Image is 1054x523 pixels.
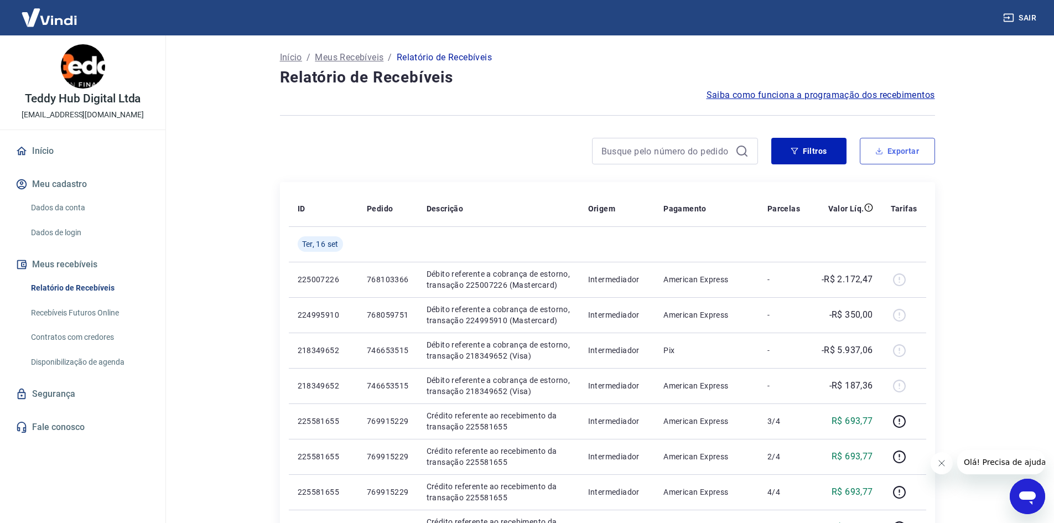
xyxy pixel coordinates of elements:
[588,486,646,498] p: Intermediador
[367,309,409,320] p: 768059751
[22,109,144,121] p: [EMAIL_ADDRESS][DOMAIN_NAME]
[27,326,152,349] a: Contratos com credores
[829,379,873,392] p: -R$ 187,36
[397,51,492,64] p: Relatório de Recebíveis
[427,268,570,291] p: Débito referente a cobrança de estorno, transação 225007226 (Mastercard)
[860,138,935,164] button: Exportar
[588,451,646,462] p: Intermediador
[367,274,409,285] p: 768103366
[767,345,800,356] p: -
[427,375,570,397] p: Débito referente a cobrança de estorno, transação 218349652 (Visa)
[767,486,800,498] p: 4/4
[891,203,917,214] p: Tarifas
[367,486,409,498] p: 769915229
[298,451,349,462] p: 225581655
[771,138,847,164] button: Filtros
[367,416,409,427] p: 769915229
[427,410,570,432] p: Crédito referente ao recebimento da transação 225581655
[367,203,393,214] p: Pedido
[367,451,409,462] p: 769915229
[298,274,349,285] p: 225007226
[7,8,93,17] span: Olá! Precisa de ajuda?
[307,51,310,64] p: /
[767,380,800,391] p: -
[767,416,800,427] p: 3/4
[298,309,349,320] p: 224995910
[767,451,800,462] p: 2/4
[663,486,750,498] p: American Express
[601,143,731,159] input: Busque pelo número do pedido
[957,450,1045,474] iframe: Mensagem da empresa
[298,203,305,214] p: ID
[13,252,152,277] button: Meus recebíveis
[13,415,152,439] a: Fale conosco
[828,203,864,214] p: Valor Líq.
[663,274,750,285] p: American Express
[13,139,152,163] a: Início
[427,446,570,468] p: Crédito referente ao recebimento da transação 225581655
[388,51,392,64] p: /
[298,345,349,356] p: 218349652
[27,351,152,374] a: Disponibilização de agenda
[61,44,105,89] img: 5902785a-6559-4696-b25b-382ced304c37.jpeg
[1001,8,1041,28] button: Sair
[832,450,873,463] p: R$ 693,77
[931,452,953,474] iframe: Fechar mensagem
[663,203,707,214] p: Pagamento
[588,309,646,320] p: Intermediador
[13,382,152,406] a: Segurança
[663,380,750,391] p: American Express
[298,416,349,427] p: 225581655
[663,416,750,427] p: American Express
[27,277,152,299] a: Relatório de Recebíveis
[832,415,873,428] p: R$ 693,77
[427,203,464,214] p: Descrição
[707,89,935,102] a: Saiba como funciona a programação dos recebimentos
[302,239,339,250] span: Ter, 16 set
[767,203,800,214] p: Parcelas
[822,344,873,357] p: -R$ 5.937,06
[588,380,646,391] p: Intermediador
[280,51,302,64] a: Início
[427,481,570,503] p: Crédito referente ao recebimento da transação 225581655
[663,451,750,462] p: American Express
[663,345,750,356] p: Pix
[13,1,85,34] img: Vindi
[13,172,152,196] button: Meu cadastro
[588,416,646,427] p: Intermediador
[367,380,409,391] p: 746653515
[27,221,152,244] a: Dados de login
[298,486,349,498] p: 225581655
[767,274,800,285] p: -
[315,51,383,64] a: Meus Recebíveis
[588,345,646,356] p: Intermediador
[25,93,141,105] p: Teddy Hub Digital Ltda
[767,309,800,320] p: -
[588,203,615,214] p: Origem
[280,66,935,89] h4: Relatório de Recebíveis
[829,308,873,322] p: -R$ 350,00
[27,302,152,324] a: Recebíveis Futuros Online
[663,309,750,320] p: American Express
[367,345,409,356] p: 746653515
[832,485,873,499] p: R$ 693,77
[588,274,646,285] p: Intermediador
[27,196,152,219] a: Dados da conta
[298,380,349,391] p: 218349652
[1010,479,1045,514] iframe: Botão para abrir a janela de mensagens
[822,273,873,286] p: -R$ 2.172,47
[427,304,570,326] p: Débito referente a cobrança de estorno, transação 224995910 (Mastercard)
[427,339,570,361] p: Débito referente a cobrança de estorno, transação 218349652 (Visa)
